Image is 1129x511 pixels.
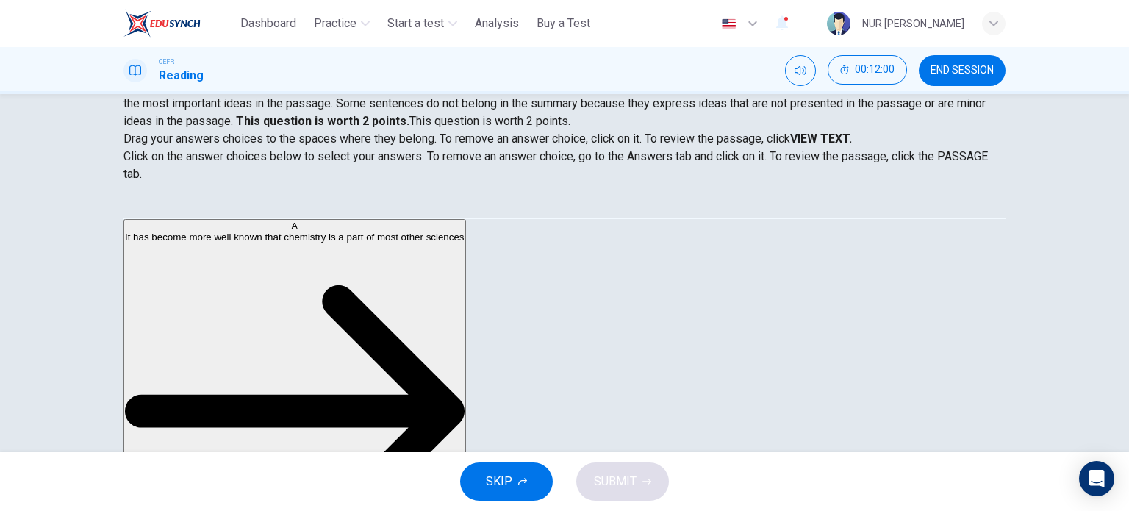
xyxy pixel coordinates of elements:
button: Start a test [381,10,463,37]
a: ELTC logo [123,9,234,38]
div: A [125,221,465,232]
button: SKIP [460,462,553,501]
span: This question is worth 2 points. [409,114,570,128]
button: END SESSION [919,55,1006,86]
span: Practice [314,15,356,32]
div: Mute [785,55,816,86]
img: Profile picture [827,12,850,35]
span: 00:12:00 [855,64,895,76]
button: Analysis [469,10,525,37]
span: It has become more well known that chemistry is a part of most other sciences [125,232,465,243]
img: ELTC logo [123,9,201,38]
span: Dashboard [240,15,296,32]
span: Start a test [387,15,444,32]
button: Buy a Test [531,10,596,37]
span: Directions: An introductory sentence for a brief summary of the passage is provided below. Comple... [123,79,988,128]
span: CEFR [159,57,174,67]
strong: This question is worth 2 points. [233,114,409,128]
span: Buy a Test [537,15,590,32]
h1: Reading [159,67,204,85]
strong: VIEW TEXT. [790,132,852,146]
span: END SESSION [931,65,994,76]
span: Analysis [475,15,519,32]
span: SKIP [486,471,512,492]
button: 00:12:00 [828,55,907,85]
div: NUR [PERSON_NAME] [862,15,964,32]
button: Practice [308,10,376,37]
p: Click on the answer choices below to select your answers. To remove an answer choice, go to the A... [123,148,1006,183]
div: Open Intercom Messenger [1079,461,1114,496]
button: Dashboard [234,10,302,37]
div: Hide [828,55,907,86]
img: en [720,18,738,29]
p: Drag your answers choices to the spaces where they belong. To remove an answer choice, click on i... [123,130,1006,148]
div: Choose test type tabs [123,183,1006,218]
